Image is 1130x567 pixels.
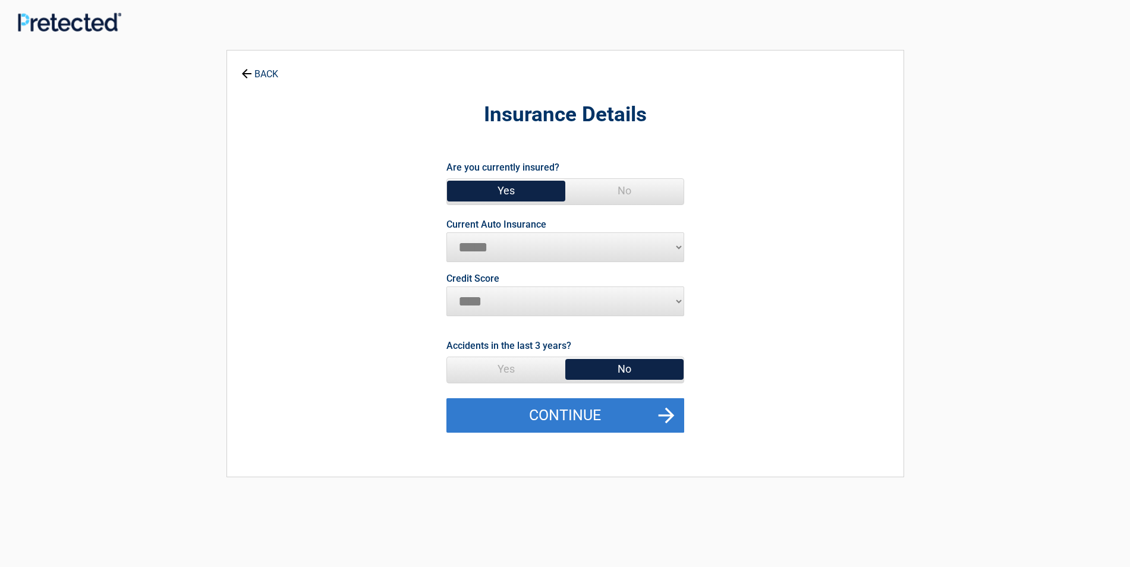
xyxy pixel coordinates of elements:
label: Credit Score [446,274,499,283]
h2: Insurance Details [292,101,838,129]
button: Continue [446,398,684,433]
label: Current Auto Insurance [446,220,546,229]
span: No [565,179,684,203]
img: Main Logo [18,12,121,31]
label: Are you currently insured? [446,159,559,175]
span: Yes [447,179,565,203]
span: Yes [447,357,565,381]
label: Accidents in the last 3 years? [446,338,571,354]
span: No [565,357,684,381]
a: BACK [239,58,281,79]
